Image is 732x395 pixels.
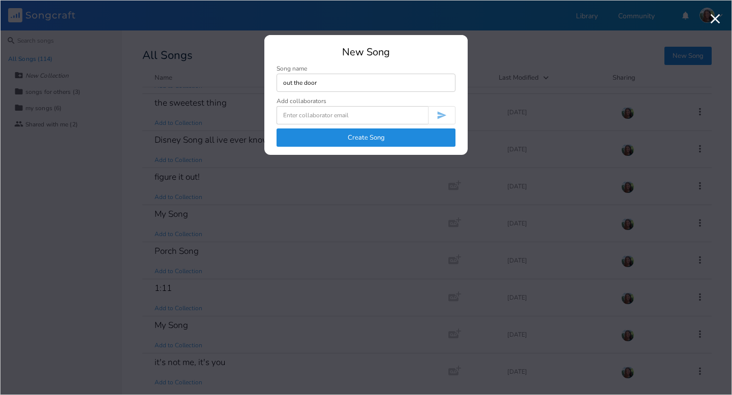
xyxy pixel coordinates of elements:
input: Enter song name [277,74,455,92]
div: Song name [277,65,455,72]
input: Enter collaborator email [277,106,428,124]
button: Invite [428,106,455,124]
div: Add collaborators [277,98,326,104]
div: New Song [277,47,455,57]
button: Create Song [277,128,455,147]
